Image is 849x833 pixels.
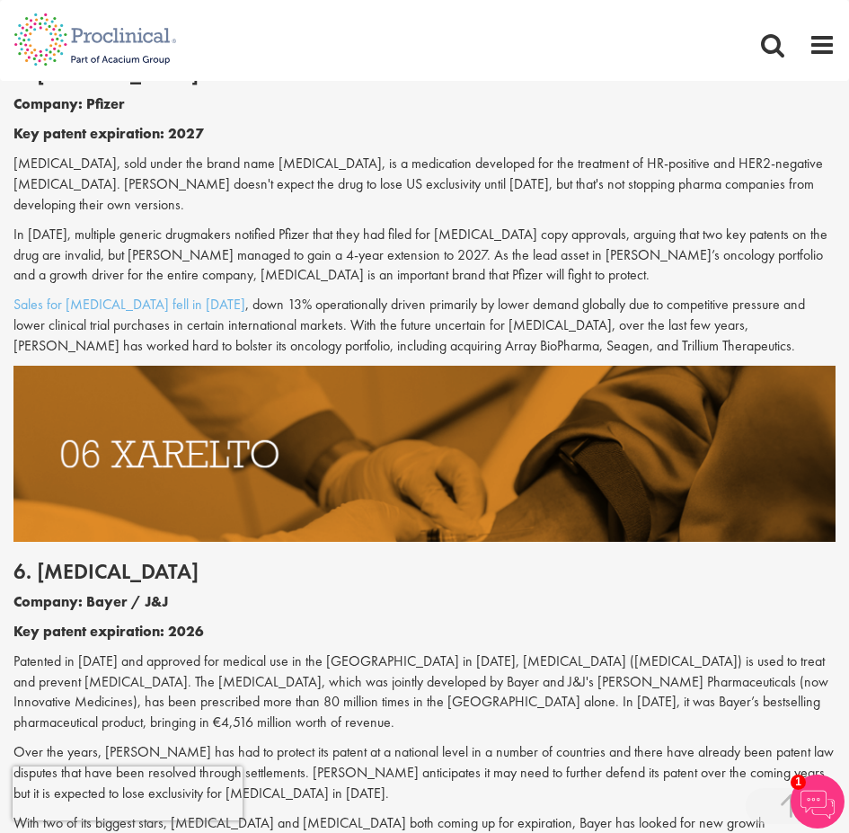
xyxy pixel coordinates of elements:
h2: 6. [MEDICAL_DATA] [13,560,836,583]
b: Company: Bayer / J&J [13,592,168,611]
img: Drugs with patents due to expire Xarelto [13,366,836,542]
p: In [DATE], multiple generic drugmakers notified Pfizer that they had filed for [MEDICAL_DATA] cop... [13,225,836,287]
b: Key patent expiration: 2026 [13,622,204,641]
p: Over the years, [PERSON_NAME] has had to protect its patent at a national level in a number of co... [13,742,836,804]
span: 1 [791,775,806,790]
iframe: reCAPTCHA [13,767,243,820]
p: , down 13% operationally driven primarily by lower demand globally due to competitive pressure an... [13,295,836,357]
a: Sales for [MEDICAL_DATA] fell in [DATE] [13,295,245,314]
p: [MEDICAL_DATA], sold under the brand name [MEDICAL_DATA], is a medication developed for the treat... [13,154,836,216]
img: Chatbot [791,775,845,829]
p: Patented in [DATE] and approved for medical use in the [GEOGRAPHIC_DATA] in [DATE], [MEDICAL_DATA... [13,651,836,733]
